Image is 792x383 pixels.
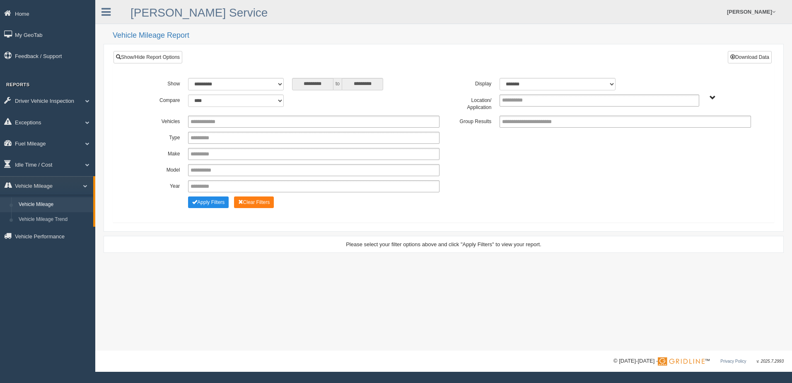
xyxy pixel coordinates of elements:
[613,357,784,366] div: © [DATE]-[DATE] - ™
[728,51,772,63] button: Download Data
[720,359,746,364] a: Privacy Policy
[132,95,184,104] label: Compare
[444,116,495,126] label: Group Results
[132,78,184,88] label: Show
[333,78,342,90] span: to
[132,132,184,142] label: Type
[444,95,495,112] label: Location/ Application
[130,6,268,19] a: [PERSON_NAME] Service
[15,197,93,212] a: Vehicle Mileage
[658,357,705,366] img: Gridline
[757,359,784,364] span: v. 2025.7.2993
[132,180,184,190] label: Year
[188,196,229,208] button: Change Filter Options
[113,32,784,40] h2: Vehicle Mileage Report
[132,164,184,174] label: Model
[15,212,93,227] a: Vehicle Mileage Trend
[111,240,776,248] div: Please select your filter options above and click "Apply Filters" to view your report.
[444,78,495,88] label: Display
[132,148,184,158] label: Make
[113,51,182,63] a: Show/Hide Report Options
[132,116,184,126] label: Vehicles
[234,196,274,208] button: Change Filter Options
